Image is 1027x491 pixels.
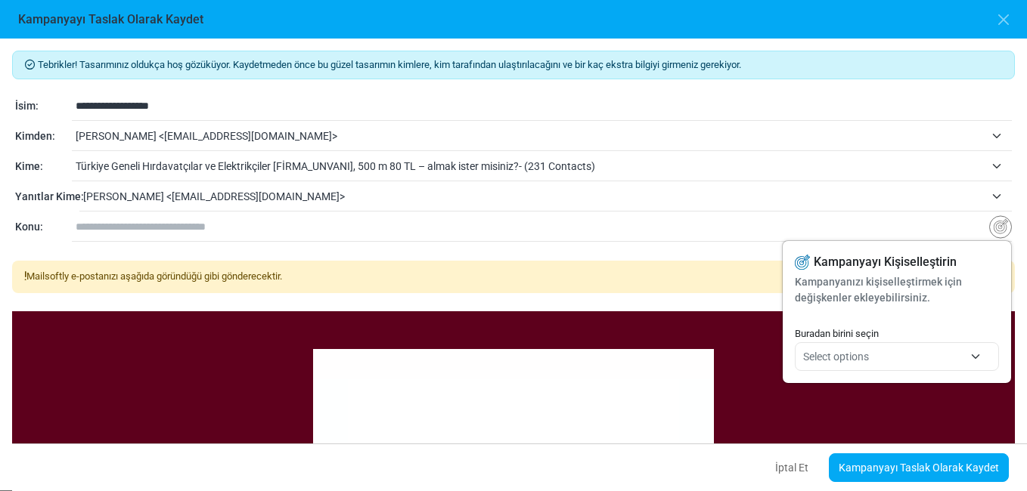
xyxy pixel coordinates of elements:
div: Tebrikler! Tasarımınız oldukça hoş gözüküyor. Kaydetmeden önce bu güzel tasarımın kimlere, kim ta... [12,51,1015,79]
span: Select options [803,343,991,370]
p: Kampanyayı Kişiselleştirin [795,253,999,271]
div: Kime: [15,159,72,174]
span: Yusuf Kenan Kurt <y.kenankurt@standart-roll.com> [83,187,985,205]
div: Kimden: [15,128,72,144]
div: Konu: [15,219,72,235]
button: İptal Et [762,452,821,483]
div: İsim: [15,98,72,114]
span: Select options [803,347,963,366]
span: Türkiye Geneli Hırdavatçılar ve Elektrikçiler [FİRMA_UNVANI], 500 m 80 TL – almak ister misiniz?-... [76,157,985,175]
img: Insert Variable [989,215,1012,239]
p: Kampanyanızı kişiselleştirmek için değişkenler ekleyebilirsiniz. [795,274,999,306]
div: Mailsoftly e-postanızı aşağıda göründüğü gibi gönderecektir. [24,269,282,284]
span: Yusuf Kenan Kurt <y.kenankurt@standart-roll.com> [83,183,1012,210]
h6: Kampanyayı Taslak Olarak Kaydet [18,12,203,26]
span: Yusuf Kenan Kurt <y.kenankurt@standart-roll.com> [76,122,1012,150]
span: Yusuf Kenan Kurt <y.kenankurt@standart-roll.com> [76,127,985,145]
a: Kampanyayı Taslak Olarak Kaydet [829,453,1009,482]
span: Select options [803,350,869,363]
span: Türkiye Geneli Hırdavatçılar ve Elektrikçiler [FİRMA_UNVANI], 500 m 80 TL – almak ister misiniz?-... [76,153,1012,180]
label: Buradan birini seçin [795,326,879,341]
div: Yanıtlar Kime: [15,189,79,205]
